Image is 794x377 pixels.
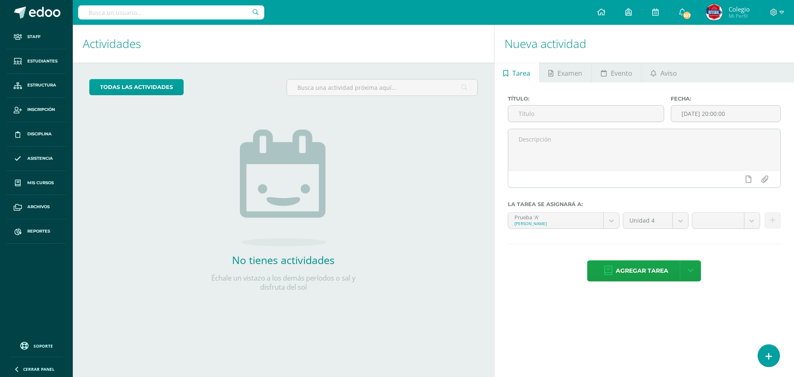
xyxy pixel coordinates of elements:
[27,131,52,137] span: Disciplina
[7,219,66,244] a: Reportes
[706,4,722,21] img: 2e1bd2338bb82c658090e08ddbb2593c.png
[508,201,781,207] label: La tarea se asignará a:
[592,62,641,82] a: Evento
[616,261,668,281] span: Agregar tarea
[27,106,55,113] span: Inscripción
[27,204,50,210] span: Archivos
[7,98,66,122] a: Inscripción
[729,5,750,13] span: Colegio
[505,25,784,62] h1: Nueva actividad
[557,63,582,83] span: Examen
[682,11,691,20] span: 107
[660,63,677,83] span: Aviso
[83,25,484,62] h1: Actividades
[27,58,57,65] span: Estudiantes
[7,195,66,219] a: Archivos
[623,213,688,228] a: Unidad 4
[78,5,264,19] input: Busca un usuario...
[7,74,66,98] a: Estructura
[201,274,366,292] p: Échale un vistazo a los demás períodos o sal y disfruta del sol
[508,96,665,102] label: Título:
[201,253,366,267] h2: No tienes actividades
[514,221,597,226] div: [PERSON_NAME]
[641,62,686,82] a: Aviso
[27,180,54,186] span: Mis cursos
[508,106,664,122] input: Título
[540,62,591,82] a: Examen
[611,63,632,83] span: Evento
[495,62,539,82] a: Tarea
[10,340,63,351] a: Soporte
[7,25,66,49] a: Staff
[7,146,66,171] a: Asistencia
[33,343,53,349] span: Soporte
[671,106,780,122] input: Fecha de entrega
[27,228,50,235] span: Reportes
[287,79,477,96] input: Busca una actividad próxima aquí...
[27,82,56,89] span: Estructura
[7,122,66,146] a: Disciplina
[89,79,184,95] a: todas las Actividades
[514,213,597,221] div: Prueba 'A'
[23,366,55,372] span: Cerrar panel
[512,63,530,83] span: Tarea
[7,49,66,74] a: Estudiantes
[671,96,781,102] label: Fecha:
[27,34,41,40] span: Staff
[508,213,619,228] a: Prueba 'A'[PERSON_NAME]
[629,213,666,228] span: Unidad 4
[27,155,53,162] span: Asistencia
[729,12,750,19] span: Mi Perfil
[240,130,327,246] img: no_activities.png
[7,171,66,195] a: Mis cursos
